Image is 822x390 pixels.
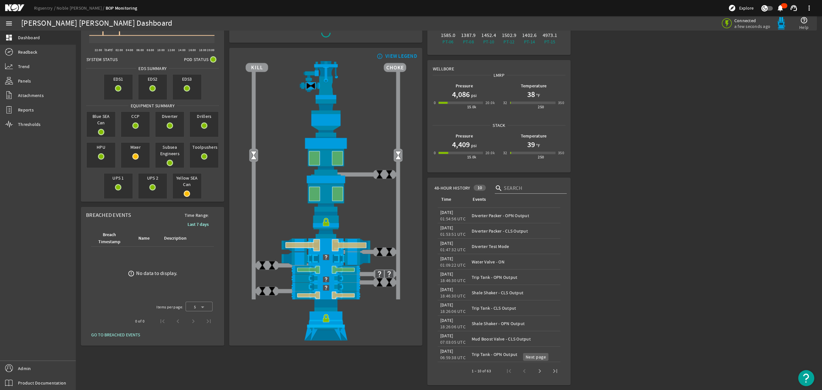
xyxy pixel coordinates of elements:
[246,291,406,300] img: PipeRamOpenBlock.png
[456,133,473,139] b: Pressure
[18,107,34,113] span: Reports
[472,368,491,374] div: 1 – 10 of 63
[106,5,137,11] a: BOP Monitoring
[18,92,44,99] span: Attachments
[190,143,218,152] span: Toolpushers
[375,247,384,257] img: ValveClose.png
[375,269,384,279] img: UnknownValve.png
[384,170,394,179] img: ValveClose.png
[440,355,466,360] legacy-datetime-component: 06:59:38 UTC
[440,324,466,330] legacy-datetime-component: 18:26:06 UTC
[18,365,31,372] span: Admin
[86,212,131,218] span: Breached Events
[246,282,406,293] img: Unknown.png
[267,261,277,270] img: ValveClose.png
[246,212,406,238] img: RiserConnectorLock.png
[452,89,470,100] h1: 4,086
[775,17,788,30] img: Bluepod.svg
[472,196,555,203] div: Events
[503,100,507,106] div: 32
[246,274,406,285] img: Unknown.png
[440,216,466,222] legacy-datetime-component: 01:54:56 UTC
[472,228,558,234] div: Diverter Packer - CLS Output
[18,63,30,70] span: Trend
[521,133,547,139] b: Temperature
[440,308,466,314] legacy-datetime-component: 18:26:06 UTC
[384,247,394,257] img: ValveClose.png
[558,150,564,156] div: 350
[538,154,544,160] div: 250
[128,102,177,109] span: Equipment Summary
[440,317,453,323] legacy-datetime-component: [DATE]
[138,235,150,242] div: Name
[472,305,558,311] div: Trip Tank - CLS Output
[182,218,214,230] button: Last 7 days
[520,32,538,39] div: 1402.6
[147,48,154,52] text: 08:00
[18,78,31,84] span: Panels
[86,329,145,341] button: GO TO BREACHED EVENTS
[34,5,57,11] a: Rigsentry
[504,184,562,192] input: Search
[472,274,558,280] div: Trip Tank - OPN Output
[541,39,559,45] div: PT-15
[18,34,40,41] span: Dashboard
[267,286,277,296] img: ValveClose.png
[558,100,564,106] div: 350
[452,139,470,150] h1: 4,409
[121,143,150,152] span: Mixer
[472,320,558,327] div: Shale Shaker - OPN Output
[440,262,466,268] legacy-datetime-component: 01:09:22 UTC
[456,83,473,89] b: Pressure
[95,231,124,245] div: Breach Timestamp
[485,100,495,106] div: 20.0k
[434,185,470,191] span: 48-Hour History
[440,231,466,237] legacy-datetime-component: 01:53:51 UTC
[18,49,37,55] span: Readback
[246,299,406,340] img: WellheadConnectorLock.png
[136,270,177,277] div: No data to display.
[459,39,477,45] div: PT-08
[490,122,507,129] span: Stack
[472,259,558,265] div: Water Valve - ON
[258,286,267,296] img: ValveClose.png
[541,32,559,39] div: 4973.1
[547,363,563,379] button: Last page
[86,56,118,63] span: System Status
[136,48,144,52] text: 06:00
[440,287,453,292] legacy-datetime-component: [DATE]
[472,336,558,342] div: Mud Boost Valve - CLS Output
[246,174,406,211] img: LowerAnnularOpen.png
[246,238,406,252] img: ShearRamOpenBlock.png
[428,60,570,72] div: Wellbore
[470,142,477,149] span: psi
[739,5,754,11] span: Explore
[520,39,538,45] div: PT-14
[798,370,814,386] button: Open Resource Center
[440,339,466,345] legacy-datetime-component: 07:03:05 UTC
[375,54,383,59] mat-icon: info_outline
[440,240,453,246] legacy-datetime-component: [DATE]
[800,16,808,24] mat-icon: help_outline
[440,271,453,277] legacy-datetime-component: [DATE]
[188,221,209,227] b: Last 7 days
[178,48,186,52] text: 14:00
[157,48,165,52] text: 10:00
[440,247,466,253] legacy-datetime-component: 01:47:32 UTC
[440,302,453,308] legacy-datetime-component: [DATE]
[440,256,453,261] legacy-datetime-component: [DATE]
[474,185,486,191] div: 10
[168,48,175,52] text: 12:00
[95,48,102,52] text: 22:00
[384,278,394,287] img: ValveClose.png
[527,89,535,100] h1: 38
[246,99,406,137] img: FlexJoint.png
[535,142,540,149] span: °F
[173,75,201,84] span: EDS3
[126,48,133,52] text: 04:00
[441,196,451,203] div: Time
[94,231,130,245] div: Breach Timestamp
[467,104,477,110] div: 15.0k
[249,150,258,160] img: Valve2Open.png
[799,24,809,31] span: Help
